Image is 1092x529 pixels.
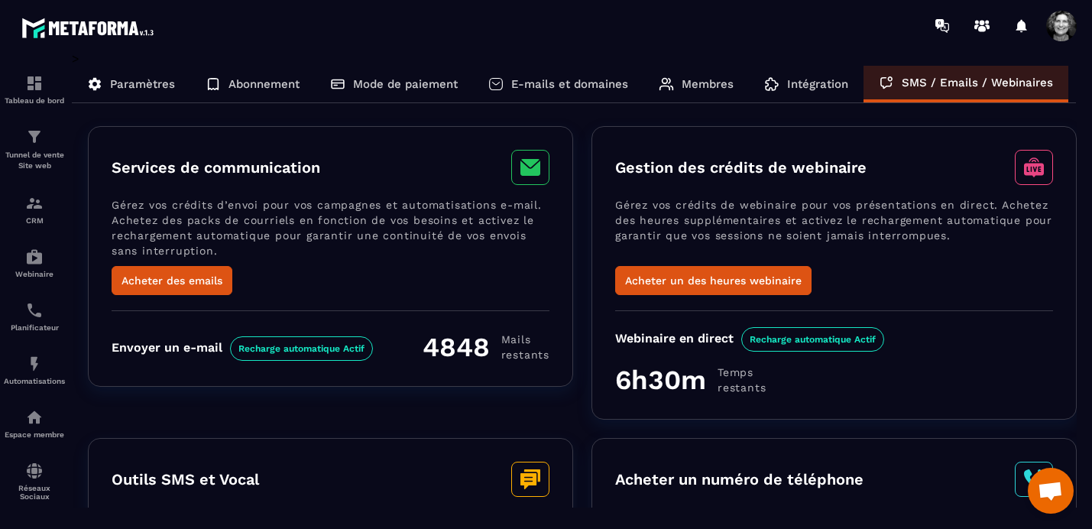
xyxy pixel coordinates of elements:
img: social-network [25,462,44,480]
span: restants [718,380,766,395]
p: Mode de paiement [353,77,458,91]
img: scheduler [25,301,44,320]
div: Webinaire en direct [615,331,884,346]
a: formationformationCRM [4,183,65,236]
button: Acheter un des heures webinaire [615,266,812,295]
p: CRM [4,216,65,225]
p: Abonnement [228,77,300,91]
a: schedulerschedulerPlanificateur [4,290,65,343]
h3: Outils SMS et Vocal [112,470,259,488]
p: Membres [682,77,734,91]
a: social-networksocial-networkRéseaux Sociaux [4,450,65,512]
span: Recharge automatique Actif [230,336,373,361]
p: Gérez vos crédits d’envoi pour vos campagnes et automatisations e-mail. Achetez des packs de cour... [112,197,549,266]
p: Automatisations [4,377,65,385]
a: formationformationTunnel de vente Site web [4,116,65,183]
h3: Acheter un numéro de téléphone [615,470,864,488]
a: automationsautomationsAutomatisations [4,343,65,397]
p: Espace membre [4,430,65,439]
div: Envoyer un e-mail [112,340,373,355]
img: logo [21,14,159,42]
img: automations [25,355,44,373]
p: Planificateur [4,323,65,332]
p: Tunnel de vente Site web [4,150,65,171]
p: Tableau de bord [4,96,65,105]
p: Gérez vos crédits de webinaire pour vos présentations en direct. Achetez des heures supplémentair... [615,197,1053,266]
img: formation [25,74,44,92]
span: restants [501,347,549,362]
p: Intégration [787,77,848,91]
a: automationsautomationsEspace membre [4,397,65,450]
h3: Gestion des crédits de webinaire [615,158,867,177]
img: automations [25,408,44,427]
p: SMS / Emails / Webinaires [902,76,1053,89]
img: automations [25,248,44,266]
div: 6h30m [615,364,766,396]
span: Recharge automatique Actif [741,327,884,352]
p: Webinaire [4,270,65,278]
p: E-mails et domaines [511,77,628,91]
h3: Services de communication [112,158,320,177]
span: Mails [501,332,549,347]
p: Paramètres [110,77,175,91]
div: Ouvrir le chat [1028,468,1074,514]
a: automationsautomationsWebinaire [4,236,65,290]
span: Temps [718,365,766,380]
img: formation [25,128,44,146]
div: 4848 [423,331,549,363]
p: Réseaux Sociaux [4,484,65,501]
button: Acheter des emails [112,266,232,295]
a: formationformationTableau de bord [4,63,65,116]
img: formation [25,194,44,213]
